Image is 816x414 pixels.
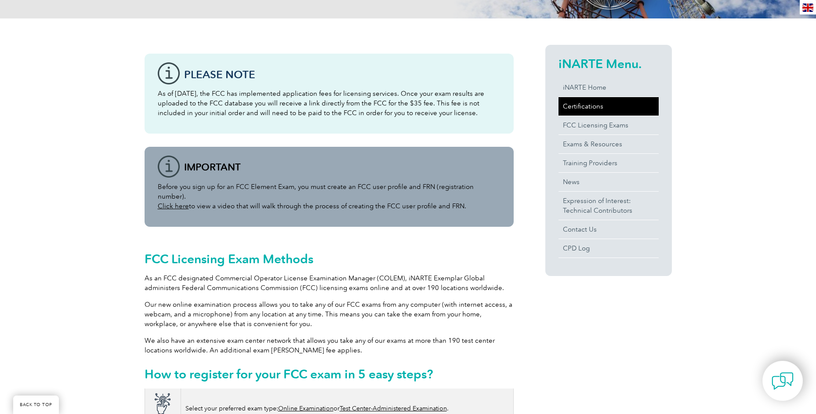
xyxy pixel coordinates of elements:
[559,220,659,239] a: Contact Us
[158,182,500,211] p: Before you sign up for an FCC Element Exam, you must create an FCC user profile and FRN (registra...
[158,202,189,210] a: Click here
[559,116,659,134] a: FCC Licensing Exams
[278,405,334,412] a: Online Examination
[559,239,659,258] a: CPD Log
[184,69,500,80] h3: Please note
[145,300,514,329] p: Our new online examination process allows you to take any of our FCC exams from any computer (wit...
[145,252,514,266] h2: FCC Licensing Exam Methods
[13,396,59,414] a: BACK TO TOP
[802,4,813,12] img: en
[772,370,794,392] img: contact-chat.png
[145,336,514,355] p: We also have an extensive exam center network that allows you take any of our exams at more than ...
[559,135,659,153] a: Exams & Resources
[559,192,659,220] a: Expression of Interest:Technical Contributors
[559,57,659,71] h2: iNARTE Menu.
[340,405,447,412] a: Test Center-Administered Examination
[559,154,659,172] a: Training Providers
[559,97,659,116] a: Certifications
[158,89,500,118] p: As of [DATE], the FCC has implemented application fees for licensing services. Once your exam res...
[559,78,659,97] a: iNARTE Home
[145,273,514,293] p: As an FCC designated Commercial Operator License Examination Manager (COLEM), iNARTE Exemplar Glo...
[559,173,659,191] a: News
[145,367,514,381] h2: How to register for your FCC exam in 5 easy steps?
